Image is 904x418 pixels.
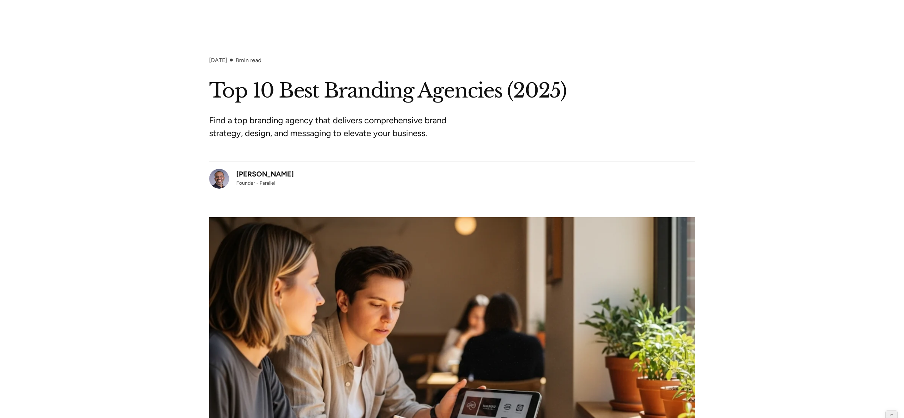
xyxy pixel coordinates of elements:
img: Robin Dhanwani [209,169,229,189]
div: Founder - Parallel [236,179,294,187]
div: min read [236,57,261,64]
a: [PERSON_NAME]Founder - Parallel [209,169,294,189]
div: [DATE] [209,57,227,64]
p: Find a top branding agency that delivers comprehensive brand strategy, design, and messaging to e... [209,114,477,140]
div: [PERSON_NAME] [236,169,294,179]
span: 8 [236,57,239,64]
h1: Top 10 Best Branding Agencies (2025) [209,78,695,104]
